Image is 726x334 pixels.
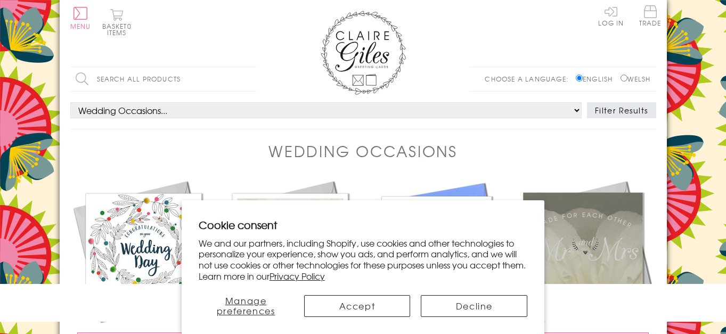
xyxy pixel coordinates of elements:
[576,74,618,84] label: English
[199,295,293,317] button: Manage preferences
[485,74,574,84] p: Choose a language:
[304,295,411,317] button: Accept
[621,74,651,84] label: Welsh
[246,67,257,91] input: Search
[199,217,528,232] h2: Cookie consent
[268,140,458,162] h1: Wedding Occasions
[107,21,132,37] span: 0 items
[102,9,132,36] button: Basket0 items
[70,178,217,324] img: Wedding Card, Flowers, Congratulations, Embellished with colourful pompoms
[217,178,363,324] img: Wedding Congratulations Card, Butteflies Heart, Embossed and Foiled text
[321,11,406,95] img: Claire Giles Greetings Cards
[70,67,257,91] input: Search all products
[621,75,627,82] input: Welsh
[199,238,528,282] p: We and our partners, including Shopify, use cookies and other technologies to personalize your ex...
[421,295,527,317] button: Decline
[587,102,656,118] button: Filter Results
[270,270,325,282] a: Privacy Policy
[510,178,656,324] img: Wedding Card, White Peonie, Mr and Mrs , Embossed and Foiled text
[363,178,510,324] img: Wedding Card, Blue Banners, Congratulations Wedding Day
[576,75,583,82] input: English
[639,5,662,28] a: Trade
[217,294,275,317] span: Manage preferences
[70,21,91,31] span: Menu
[639,5,662,26] span: Trade
[598,5,624,26] a: Log In
[70,7,91,29] button: Menu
